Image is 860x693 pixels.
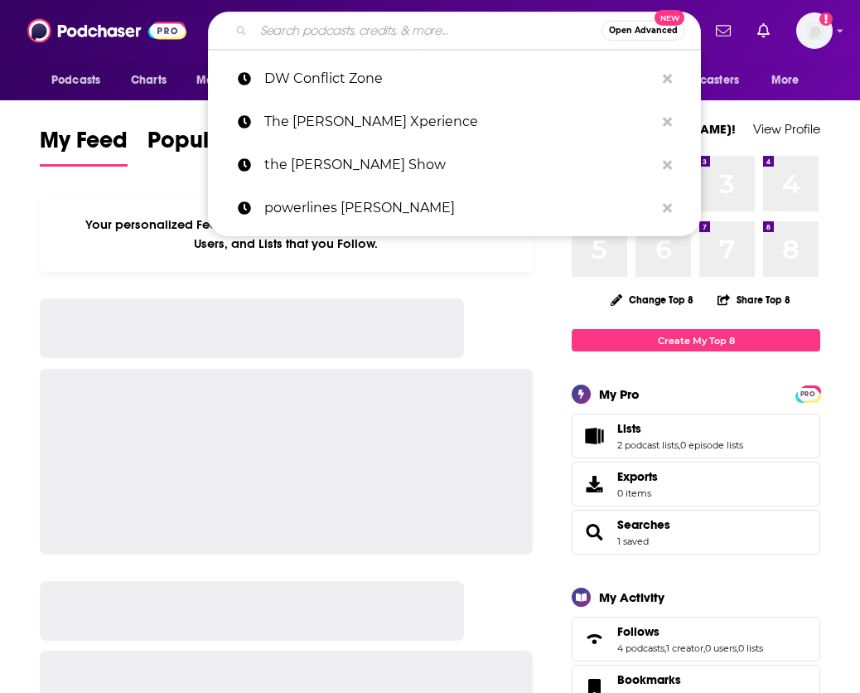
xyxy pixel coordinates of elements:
[577,472,611,496] span: Exports
[664,642,666,654] span: ,
[617,439,679,451] a: 2 podcast lists
[680,439,743,451] a: 0 episode lists
[617,487,658,499] span: 0 items
[617,469,658,484] span: Exports
[264,143,655,187] p: the victor Davis Hanson Show
[602,21,685,41] button: Open AdvancedNew
[819,12,833,26] svg: Add a profile image
[208,143,701,187] a: the [PERSON_NAME] Show
[27,15,186,46] img: Podchaser - Follow, Share and Rate Podcasts
[577,424,611,448] a: Lists
[572,510,820,555] span: Searches
[796,12,833,49] span: Logged in as LoriBecker
[264,187,655,230] p: powerlines oliver Darcy
[147,126,288,167] a: Popular Feed
[617,421,743,436] a: Lists
[572,617,820,661] span: Follows
[738,642,763,654] a: 0 lists
[185,65,277,96] button: open menu
[798,388,818,400] span: PRO
[40,126,128,164] span: My Feed
[40,196,533,272] div: Your personalized Feed is curated based on the Podcasts, Creators, Users, and Lists that you Follow.
[617,642,664,654] a: 4 podcasts
[617,672,714,687] a: Bookmarks
[131,69,167,92] span: Charts
[760,65,820,96] button: open menu
[264,100,655,143] p: The Prakhar Gupta Xperience
[617,672,681,687] span: Bookmarks
[599,589,664,605] div: My Activity
[705,642,737,654] a: 0 users
[649,65,763,96] button: open menu
[737,642,738,654] span: ,
[601,289,703,310] button: Change Top 8
[666,642,703,654] a: 1 creator
[798,387,818,400] a: PRO
[572,462,820,506] a: Exports
[572,329,820,351] a: Create My Top 8
[208,187,701,230] a: powerlines [PERSON_NAME]
[753,121,820,137] a: View Profile
[796,12,833,49] button: Show profile menu
[577,628,611,651] a: Follows
[208,100,701,143] a: The [PERSON_NAME] Xperience
[655,10,684,26] span: New
[577,521,611,544] a: Searches
[617,624,659,639] span: Follows
[572,414,820,458] span: Lists
[617,421,641,436] span: Lists
[717,283,791,316] button: Share Top 8
[196,69,255,92] span: Monitoring
[51,69,100,92] span: Podcasts
[751,17,776,45] a: Show notifications dropdown
[264,57,655,100] p: DW Conflict Zone
[208,57,701,100] a: DW Conflict Zone
[40,65,122,96] button: open menu
[709,17,737,45] a: Show notifications dropdown
[40,126,128,167] a: My Feed
[609,27,678,35] span: Open Advanced
[617,535,649,547] a: 1 saved
[771,69,800,92] span: More
[617,517,670,532] a: Searches
[617,624,763,639] a: Follows
[147,126,288,164] span: Popular Feed
[208,12,701,50] div: Search podcasts, credits, & more...
[679,439,680,451] span: ,
[254,17,602,44] input: Search podcasts, credits, & more...
[599,386,640,402] div: My Pro
[703,642,705,654] span: ,
[120,65,176,96] a: Charts
[796,12,833,49] img: User Profile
